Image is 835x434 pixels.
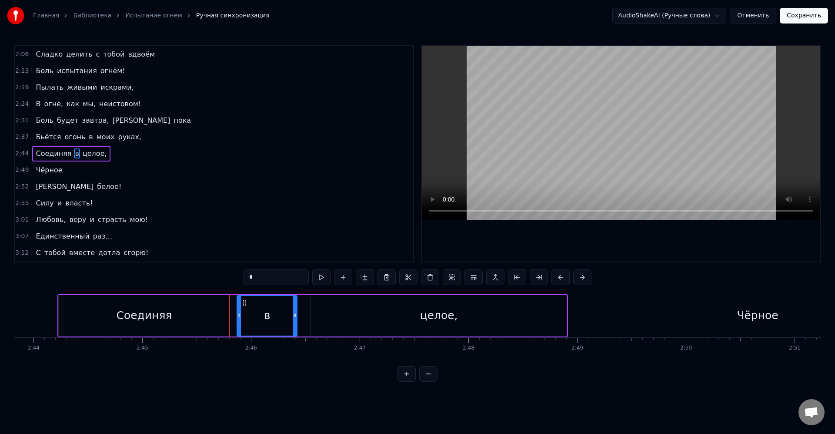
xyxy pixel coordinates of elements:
span: и [89,215,95,225]
span: будет [56,115,80,125]
span: и [57,198,63,208]
span: Любовь, [35,215,67,225]
span: 3:07 [15,232,29,241]
span: страсть [97,215,127,225]
span: веру [69,215,87,225]
div: 2:51 [789,345,801,352]
span: Чёрное [35,165,63,175]
div: Чёрное [737,307,778,324]
span: Бьётся [35,132,62,142]
span: В [35,99,41,109]
span: С [35,248,41,258]
span: огне, [43,99,64,109]
div: Соединяя [116,307,172,324]
span: раз… [92,231,113,241]
span: 3:01 [15,215,29,224]
div: 2:45 [137,345,148,352]
span: вместе [68,248,96,258]
span: 2:19 [15,83,29,92]
a: Испытание огнем [125,11,182,20]
nav: breadcrumb [33,11,270,20]
button: Отменить [730,8,776,24]
span: с [95,49,100,59]
span: завтра, [81,115,110,125]
span: огонь [63,132,86,142]
div: 2:48 [463,345,474,352]
div: 2:47 [354,345,366,352]
span: Единственный [35,231,90,241]
div: 2:49 [571,345,583,352]
span: мы, [82,99,97,109]
span: Силу [35,198,54,208]
span: делить [65,49,93,59]
span: 3:12 [15,249,29,257]
span: белое! [96,182,122,192]
span: мою! [129,215,149,225]
span: 2:44 [15,149,29,158]
span: Боль [35,115,54,125]
span: [PERSON_NAME] [112,115,171,125]
a: Открытый чат [798,399,825,425]
div: целое, [420,307,458,324]
span: Ручная синхронизация [196,11,270,20]
span: целое, [82,148,108,158]
span: руках, [117,132,143,142]
span: 2:55 [15,199,29,208]
span: в [74,148,80,158]
a: Главная [33,11,59,20]
span: пока [173,115,192,125]
span: огнём! [100,66,126,76]
div: 2:50 [680,345,692,352]
span: Боль [35,66,54,76]
a: Библиотека [73,11,111,20]
span: 2:49 [15,166,29,175]
span: Сладко [35,49,63,59]
span: 2:13 [15,67,29,75]
span: Пылать [35,82,64,92]
span: 2:37 [15,133,29,141]
span: 2:52 [15,182,29,191]
span: 2:06 [15,50,29,59]
span: искрами, [100,82,134,92]
span: 2:24 [15,100,29,108]
span: тобой [43,248,67,258]
span: власть! [64,198,94,208]
div: 2:46 [245,345,257,352]
span: вдвоём [127,49,156,59]
span: в [88,132,94,142]
span: неистовом! [98,99,142,109]
button: Сохранить [780,8,828,24]
span: моих [96,132,116,142]
span: Соединяя [35,148,72,158]
div: в [264,307,271,324]
span: сгорю! [123,248,149,258]
span: 2:31 [15,116,29,125]
span: испытания [56,66,98,76]
span: [PERSON_NAME] [35,182,94,192]
span: тобой [102,49,125,59]
span: дотла [97,248,121,258]
span: как [66,99,80,109]
span: живыми [66,82,98,92]
img: youka [7,7,24,24]
div: 2:44 [28,345,40,352]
